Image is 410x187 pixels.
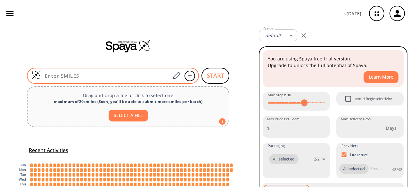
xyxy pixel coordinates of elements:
[268,143,285,149] span: Packaging
[364,71,398,83] button: Learn More
[350,152,368,158] p: Literature
[265,32,281,38] em: default
[109,110,148,121] button: SELECT A FILE
[314,156,320,162] p: 2 / 2
[19,168,26,172] text: Mon
[33,92,224,99] p: Drag and drop a file or click to select one
[341,92,355,105] span: Avoid Regioselectivity
[267,117,299,121] label: Max Price Per Gram
[355,96,392,102] span: Avoid Regioselectivity
[26,145,71,156] button: Recent Activities
[268,92,291,98] span: Max Steps :
[341,143,358,149] span: Providers
[369,164,383,174] input: Provider name
[341,117,371,121] label: Max Delivery Days
[269,156,299,162] span: All selected
[33,99,224,105] div: maximum of 20 smiles ( Soon, you'll be able to submit more smiles per batch )
[41,73,170,79] input: Enter SMILES
[339,166,369,172] span: All selected
[287,92,291,97] strong: 10
[20,173,26,176] text: Tue
[268,55,398,69] p: You are using Spaya free trial version. Upgrade to unlock the full potential of Spaya.
[31,70,41,80] img: Logo Spaya
[19,178,26,181] text: Wed
[201,68,229,84] button: START
[267,125,270,131] p: $
[392,167,402,172] p: 42 / 42
[386,125,397,131] p: Days
[20,183,26,186] text: Thu
[20,163,26,167] text: Sun
[106,40,151,52] img: Spaya logo
[344,10,361,17] p: v [DATE]
[29,147,68,154] h5: Recent Activities
[263,27,274,31] label: Preset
